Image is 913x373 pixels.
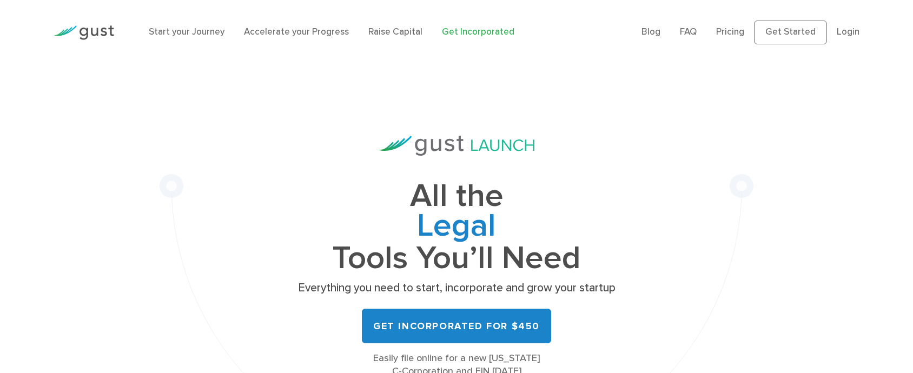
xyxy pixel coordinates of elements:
[368,26,422,37] a: Raise Capital
[754,21,827,44] a: Get Started
[837,26,859,37] a: Login
[294,182,619,273] h1: All the Tools You’ll Need
[716,26,744,37] a: Pricing
[244,26,349,37] a: Accelerate your Progress
[641,26,660,37] a: Blog
[294,211,619,244] span: Legal
[379,136,534,156] img: Gust Launch Logo
[442,26,514,37] a: Get Incorporated
[54,25,114,40] img: Gust Logo
[680,26,697,37] a: FAQ
[149,26,224,37] a: Start your Journey
[294,281,619,296] p: Everything you need to start, incorporate and grow your startup
[362,309,551,343] a: Get Incorporated for $450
